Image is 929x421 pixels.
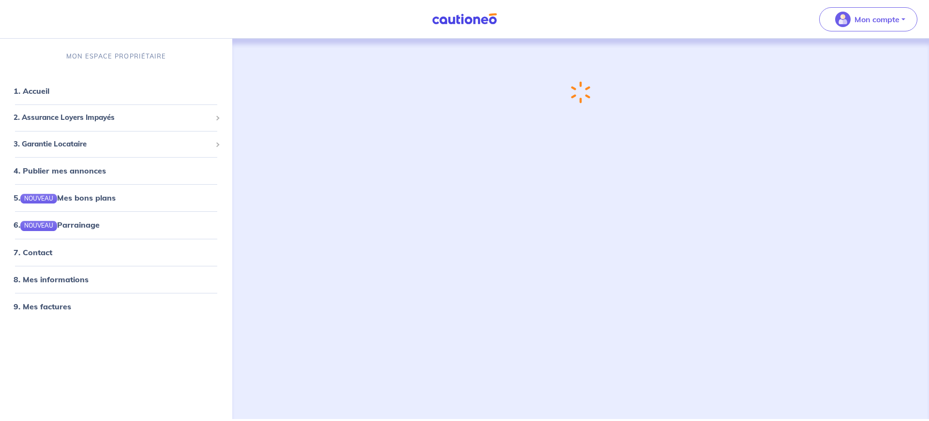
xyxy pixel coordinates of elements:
span: 3. Garantie Locataire [14,139,211,150]
a: 6.NOUVEAUParrainage [14,220,100,230]
img: illu_account_valid_menu.svg [835,12,851,27]
div: 4. Publier mes annonces [4,161,228,180]
div: 9. Mes factures [4,297,228,316]
p: MON ESPACE PROPRIÉTAIRE [66,52,166,61]
a: 9. Mes factures [14,302,71,311]
a: 7. Contact [14,247,52,257]
a: 5.NOUVEAUMes bons plans [14,193,116,203]
span: 2. Assurance Loyers Impayés [14,112,211,123]
button: illu_account_valid_menu.svgMon compte [819,7,917,31]
div: 7. Contact [4,243,228,262]
div: 6.NOUVEAUParrainage [4,215,228,234]
div: 3. Garantie Locataire [4,135,228,154]
img: Cautioneo [428,13,501,25]
p: Mon compte [854,14,899,25]
div: 8. Mes informations [4,270,228,289]
a: 8. Mes informations [14,275,89,284]
img: loading-spinner [571,81,590,103]
div: 1. Accueil [4,81,228,101]
div: 2. Assurance Loyers Impayés [4,108,228,127]
a: 1. Accueil [14,86,49,96]
a: 4. Publier mes annonces [14,166,106,175]
div: 5.NOUVEAUMes bons plans [4,188,228,207]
